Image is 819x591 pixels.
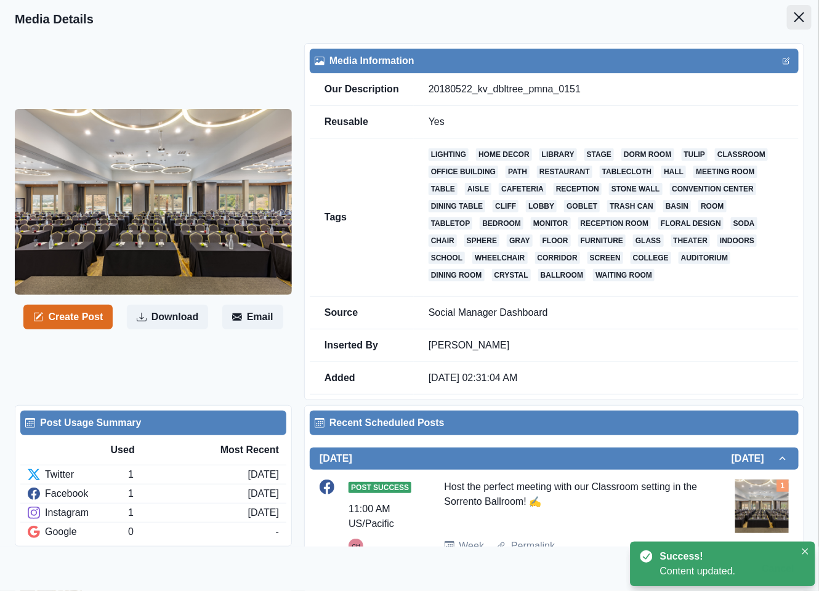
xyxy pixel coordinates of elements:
[352,539,360,553] div: Courtney Heiser
[633,235,663,247] a: glass
[414,73,799,106] td: 20180522_kv_dbltree_pmna_0151
[480,217,523,230] a: bedroom
[310,297,414,329] td: Source
[660,564,796,579] div: Content updated.
[732,452,777,464] h2: [DATE]
[670,183,757,195] a: convention center
[128,525,275,539] div: 0
[310,73,414,106] td: Our Description
[492,269,531,281] a: crystal
[538,269,586,281] a: ballroom
[798,544,813,559] button: Close
[28,486,128,501] div: Facebook
[715,148,768,161] a: classroom
[465,183,491,195] a: aisle
[600,166,654,178] a: tablecloth
[717,235,757,247] a: indoors
[111,443,195,457] div: Used
[445,480,702,529] div: Host the perfect meeting with our Classroom setting in the Sorrento Ballroom! ✍️
[658,217,724,230] a: floral design
[554,183,602,195] a: reception
[493,200,518,212] a: cliff
[25,416,281,430] div: Post Usage Summary
[464,235,499,247] a: sphere
[578,235,626,247] a: furniture
[609,183,662,195] a: stone wall
[248,467,279,482] div: [DATE]
[607,200,656,212] a: trash can
[564,200,600,212] a: goblet
[682,148,708,161] a: tulip
[320,452,352,464] h2: [DATE]
[310,106,414,139] td: Reusable
[507,235,533,247] a: gray
[414,362,799,395] td: [DATE] 02:31:04 AM
[429,148,469,161] a: lighting
[429,200,485,212] a: dining table
[472,252,527,264] a: wheelchair
[128,467,248,482] div: 1
[661,166,686,178] a: hall
[671,235,711,247] a: theater
[429,166,498,178] a: office building
[310,362,414,395] td: Added
[28,467,128,482] div: Twitter
[631,252,671,264] a: college
[310,470,799,568] div: [DATE][DATE]
[310,329,414,362] td: Inserted By
[310,448,799,470] button: [DATE][DATE]
[195,443,279,457] div: Most Recent
[506,166,530,178] a: path
[459,539,485,553] a: Week
[779,54,794,68] button: Edit
[539,148,577,161] a: library
[499,183,546,195] a: cafeteria
[578,217,652,230] a: reception room
[663,200,691,212] a: basin
[128,505,248,520] div: 1
[735,480,789,533] img: suvdb8i6mm891mjmhchk
[429,217,473,230] a: tabletop
[315,416,794,430] div: Recent Scheduled Posts
[349,502,410,531] div: 11:00 AM US/Pacific
[128,486,248,501] div: 1
[593,269,655,281] a: waiting room
[587,252,623,264] a: screen
[23,305,113,329] button: Create Post
[429,307,784,319] p: Social Manager Dashboard
[429,340,510,350] a: [PERSON_NAME]
[535,252,580,264] a: corridor
[15,109,292,294] img: suvdb8i6mm891mjmhchk
[248,505,279,520] div: [DATE]
[584,148,614,161] a: stage
[310,139,414,297] td: Tags
[276,525,279,539] div: -
[660,549,791,564] div: Success!
[414,106,799,139] td: Yes
[476,148,532,161] a: home decor
[511,539,555,553] a: Permalink
[540,235,571,247] a: floor
[526,200,557,212] a: lobby
[222,305,283,329] button: Email
[127,305,208,329] button: Download
[777,480,789,492] div: Total Media Attached
[28,525,128,539] div: Google
[537,166,592,178] a: restaurant
[248,486,279,501] div: [DATE]
[679,252,730,264] a: auditorium
[787,5,812,30] button: Close
[621,148,674,161] a: dorm room
[531,217,570,230] a: monitor
[315,54,794,68] div: Media Information
[429,269,485,281] a: dining room
[731,217,757,230] a: soda
[429,235,457,247] a: chair
[693,166,757,178] a: meeting room
[429,183,458,195] a: table
[429,252,465,264] a: school
[698,200,726,212] a: room
[349,482,411,493] span: Post Success
[28,505,128,520] div: Instagram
